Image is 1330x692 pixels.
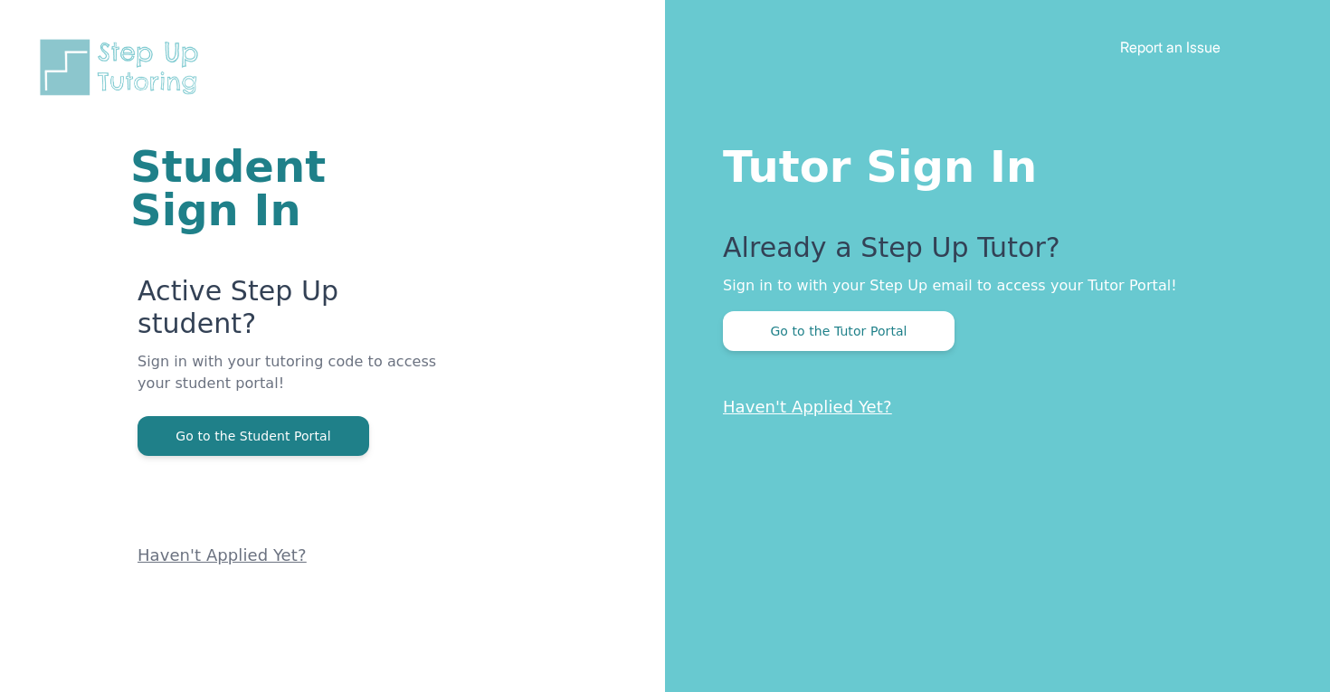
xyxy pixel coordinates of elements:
button: Go to the Student Portal [138,416,369,456]
a: Haven't Applied Yet? [723,397,892,416]
p: Already a Step Up Tutor? [723,232,1258,275]
p: Sign in to with your Step Up email to access your Tutor Portal! [723,275,1258,297]
a: Haven't Applied Yet? [138,545,307,564]
p: Active Step Up student? [138,275,448,351]
p: Sign in with your tutoring code to access your student portal! [138,351,448,416]
a: Go to the Student Portal [138,427,369,444]
img: Step Up Tutoring horizontal logo [36,36,210,99]
h1: Student Sign In [130,145,448,232]
a: Go to the Tutor Portal [723,322,955,339]
a: Report an Issue [1120,38,1221,56]
h1: Tutor Sign In [723,137,1258,188]
button: Go to the Tutor Portal [723,311,955,351]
